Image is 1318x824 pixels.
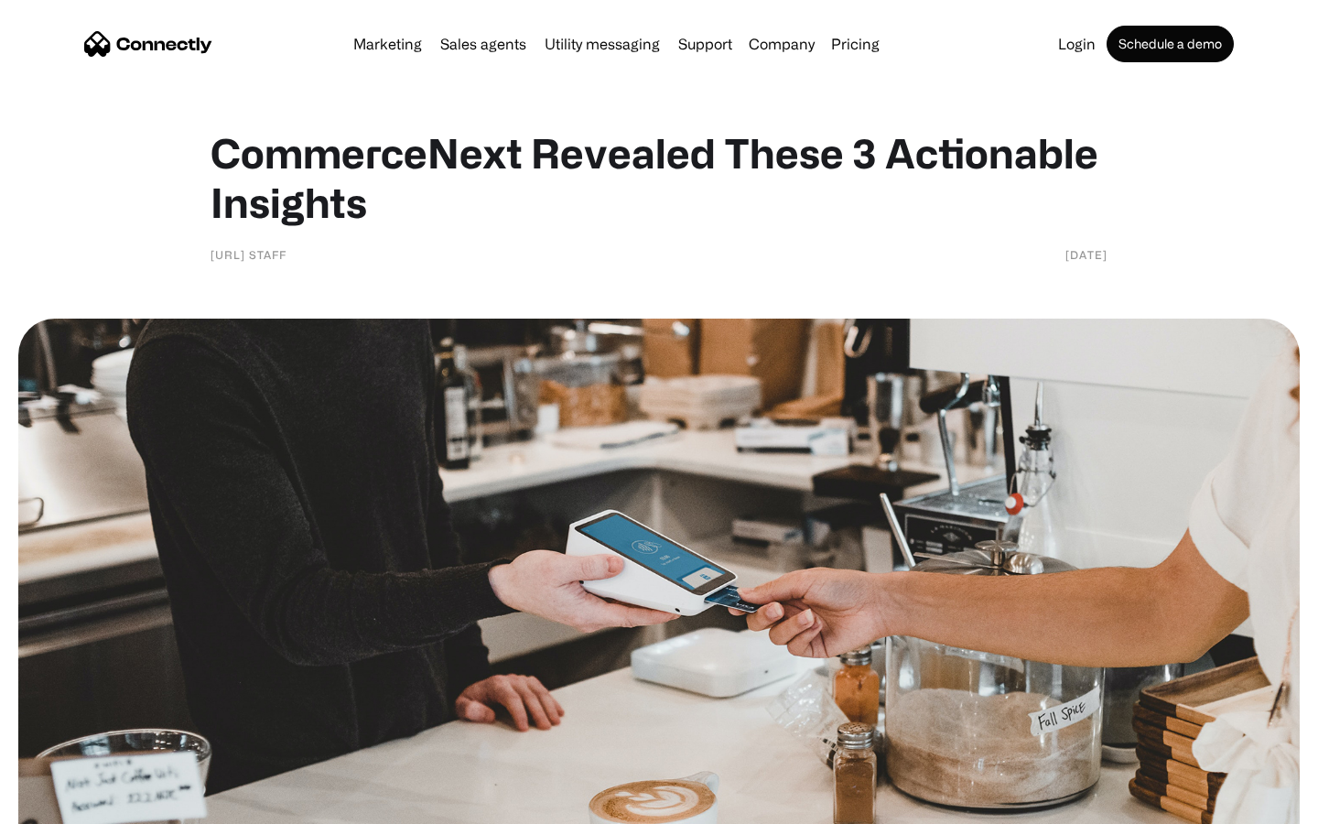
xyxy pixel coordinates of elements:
[671,37,740,51] a: Support
[433,37,534,51] a: Sales agents
[37,792,110,818] ul: Language list
[346,37,429,51] a: Marketing
[749,31,815,57] div: Company
[1051,37,1103,51] a: Login
[18,792,110,818] aside: Language selected: English
[1065,245,1107,264] div: [DATE]
[824,37,887,51] a: Pricing
[211,128,1107,227] h1: CommerceNext Revealed These 3 Actionable Insights
[537,37,667,51] a: Utility messaging
[1107,26,1234,62] a: Schedule a demo
[211,245,286,264] div: [URL] Staff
